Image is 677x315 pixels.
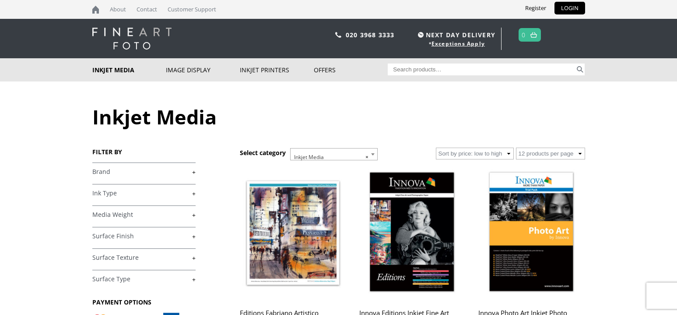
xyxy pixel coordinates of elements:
[92,298,196,306] h3: PAYMENT OPTIONS
[92,168,196,176] a: +
[92,205,196,223] h4: Media Weight
[436,148,514,159] select: Shop order
[365,151,368,163] span: ×
[166,58,240,81] a: Image Display
[240,58,314,81] a: Inkjet Printers
[240,149,286,157] h3: Select category
[92,189,196,198] a: +
[92,58,166,81] a: Inkjet Media
[92,211,196,219] a: +
[92,254,196,262] a: +
[92,28,172,50] img: logo-white.svg
[335,32,341,38] img: phone.svg
[388,64,575,75] input: Search products…
[92,163,196,180] h4: Brand
[92,232,196,241] a: +
[92,148,196,156] h3: FILTER BY
[418,32,424,38] img: time.svg
[291,149,377,166] span: Inkjet Media
[431,40,485,47] a: Exceptions Apply
[240,166,346,299] img: Editions Fabriano Artistico Watercolour Rag 310gsm (IFA-108)
[92,184,196,202] h4: Ink Type
[575,64,585,75] button: Search
[530,32,537,38] img: basket.svg
[92,227,196,244] h4: Surface Finish
[92,103,585,130] h1: Inkjet Media
[92,270,196,287] h4: Surface Type
[522,28,526,41] a: 0
[346,31,395,39] a: 020 3968 3333
[92,248,196,266] h4: Surface Texture
[314,58,388,81] a: Offers
[359,166,465,299] img: Innova Editions Inkjet Fine Art Paper Sample Pack (6 Sheets)
[92,275,196,283] a: +
[416,30,495,40] span: NEXT DAY DELIVERY
[519,2,553,14] a: Register
[554,2,585,14] a: LOGIN
[478,166,584,299] img: Innova Photo Art Inkjet Photo Paper Sample Pack (8 sheets)
[290,148,378,160] span: Inkjet Media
